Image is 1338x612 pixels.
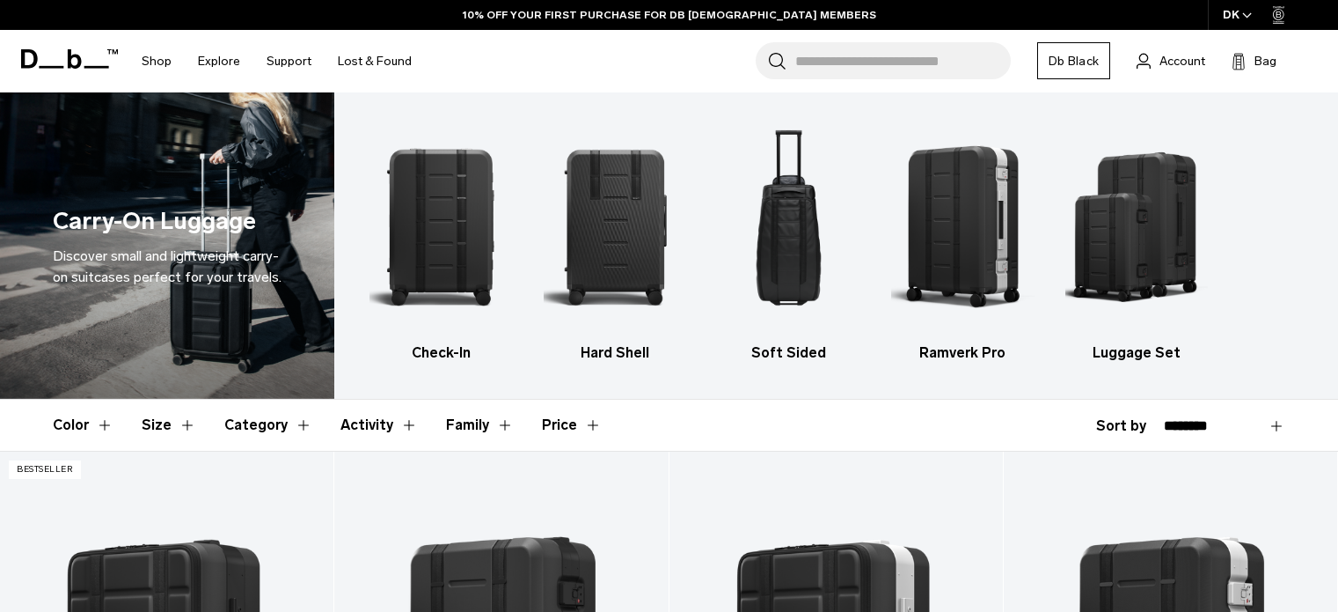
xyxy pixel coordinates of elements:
button: Toggle Filter [53,400,113,451]
h3: Soft Sided [717,343,860,364]
h1: Carry-On Luggage [53,203,256,240]
a: Db Black [1037,42,1110,79]
li: 1 / 5 [369,119,513,364]
span: Discover small and lightweight carry-on suitcases perfect for your travels. [53,247,281,285]
h3: Ramverk Pro [891,343,1035,364]
a: Db Soft Sided [717,119,860,364]
li: 3 / 5 [717,119,860,364]
p: Bestseller [9,461,81,479]
h3: Luggage Set [1065,343,1209,364]
button: Toggle Filter [142,400,196,451]
li: 5 / 5 [1065,119,1209,364]
button: Toggle Filter [340,400,418,451]
a: 10% OFF YOUR FIRST PURCHASE FOR DB [DEMOGRAPHIC_DATA] MEMBERS [463,7,876,23]
a: Db Ramverk Pro [891,119,1035,364]
a: Db Luggage Set [1065,119,1209,364]
a: Shop [142,30,172,92]
nav: Main Navigation [128,30,425,92]
img: Db [544,119,687,334]
img: Db [891,119,1035,334]
button: Bag [1232,50,1276,71]
img: Db [1065,119,1209,334]
a: Explore [198,30,240,92]
a: Account [1137,50,1205,71]
li: 4 / 5 [891,119,1035,364]
img: Db [369,119,513,334]
li: 2 / 5 [544,119,687,364]
a: Db Hard Shell [544,119,687,364]
span: Account [1159,52,1205,70]
button: Toggle Filter [446,400,514,451]
button: Toggle Price [542,400,602,451]
img: Db [717,119,860,334]
a: Db Check-In [369,119,513,364]
h3: Hard Shell [544,343,687,364]
span: Bag [1254,52,1276,70]
a: Support [267,30,311,92]
button: Toggle Filter [224,400,312,451]
a: Lost & Found [338,30,412,92]
h3: Check-In [369,343,513,364]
